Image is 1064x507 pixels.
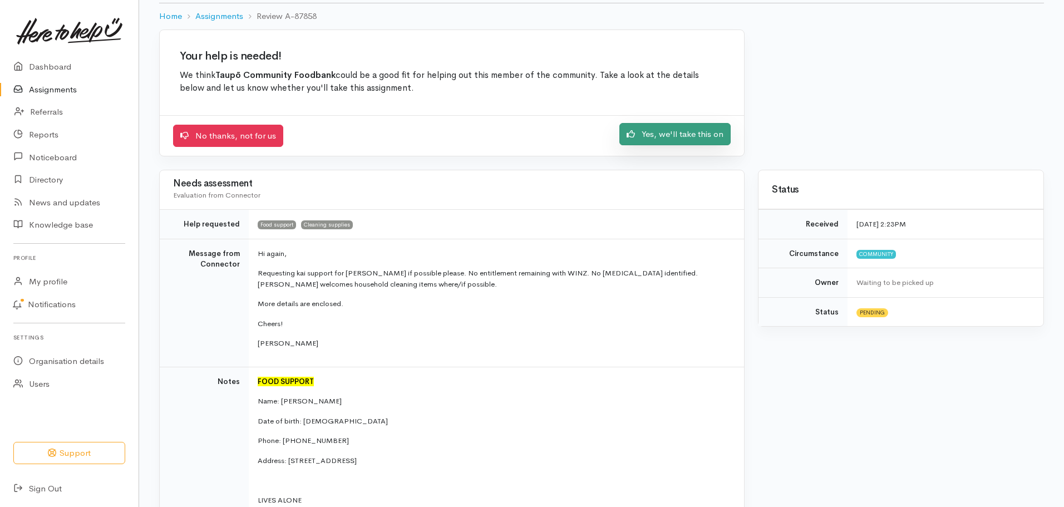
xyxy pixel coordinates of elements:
[758,268,848,298] td: Owner
[258,318,731,329] p: Cheers!
[258,416,731,427] p: Date of birth: [DEMOGRAPHIC_DATA]
[13,330,125,345] h6: Settings
[215,70,336,81] b: Taupō Community Foodbank
[243,10,317,23] li: Review A-87858
[258,455,731,466] p: Address: [STREET_ADDRESS]
[258,298,731,309] p: More details are enclosed.
[258,268,731,289] p: Requesting kai support for [PERSON_NAME] if possible please. No entitlement remaining with WINZ. ...
[159,3,1044,29] nav: breadcrumb
[619,123,731,146] a: Yes, we'll take this on
[856,308,888,317] span: Pending
[13,442,125,465] button: Support
[160,239,249,367] td: Message from Connector
[772,185,1030,195] h3: Status
[258,377,314,386] font: FOOD SUPPORT
[301,220,353,229] span: Cleaning supplies
[856,219,906,229] time: [DATE] 2:23PM
[173,125,283,147] a: No thanks, not for us
[160,210,249,239] td: Help requested
[173,179,731,189] h3: Needs assessment
[258,435,731,446] p: Phone: [PHONE_NUMBER]
[856,277,1030,288] div: Waiting to be picked up
[258,248,731,259] p: Hi again,
[13,250,125,265] h6: Profile
[758,239,848,268] td: Circumstance
[758,210,848,239] td: Received
[195,10,243,23] a: Assignments
[173,190,260,200] span: Evaluation from Connector
[258,220,296,229] span: Food support
[258,396,731,407] p: Name: [PERSON_NAME]
[258,495,731,506] p: LIVES ALONE
[758,297,848,326] td: Status
[159,10,182,23] a: Home
[180,50,724,62] h2: Your help is needed!
[856,250,896,259] span: Community
[258,338,731,349] p: [PERSON_NAME]
[180,69,724,95] p: We think could be a good fit for helping out this member of the community. Take a look at the det...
